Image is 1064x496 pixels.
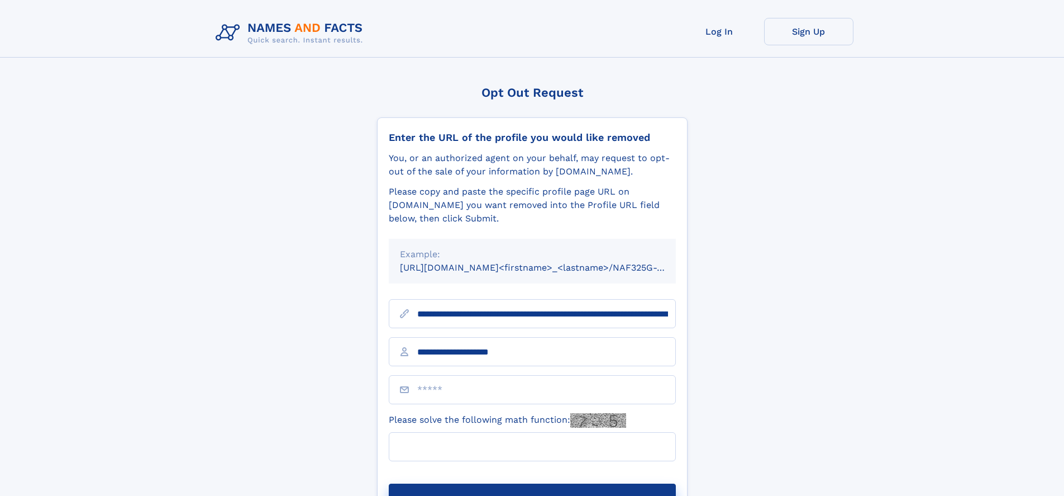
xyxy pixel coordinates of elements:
[400,248,665,261] div: Example:
[764,18,853,45] a: Sign Up
[389,185,676,225] div: Please copy and paste the specific profile page URL on [DOMAIN_NAME] you want removed into the Pr...
[389,131,676,144] div: Enter the URL of the profile you would like removed
[400,262,697,273] small: [URL][DOMAIN_NAME]<firstname>_<lastname>/NAF325G-xxxxxxxx
[675,18,764,45] a: Log In
[377,86,688,100] div: Opt Out Request
[211,18,372,48] img: Logo Names and Facts
[389,413,626,428] label: Please solve the following math function:
[389,152,676,178] div: You, or an authorized agent on your behalf, may request to opt-out of the sale of your informatio...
